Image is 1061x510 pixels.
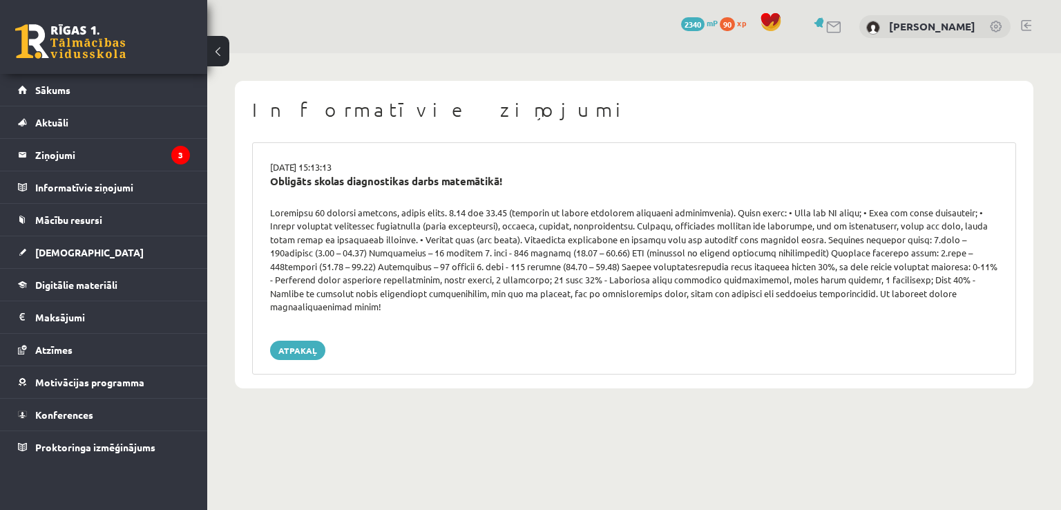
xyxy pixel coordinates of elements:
a: Proktoringa izmēģinājums [18,431,190,463]
a: Aktuāli [18,106,190,138]
img: Roberts Masjulis [866,21,880,35]
a: Atzīmes [18,334,190,366]
span: Aktuāli [35,116,68,129]
a: 90 xp [720,17,753,28]
span: 90 [720,17,735,31]
div: [DATE] 15:13:13 [260,160,1009,174]
a: [DEMOGRAPHIC_DATA] [18,236,190,268]
a: Motivācijas programma [18,366,190,398]
legend: Maksājumi [35,301,190,333]
a: Sākums [18,74,190,106]
legend: Informatīvie ziņojumi [35,171,190,203]
div: Obligāts skolas diagnostikas darbs matemātikā! [270,173,998,189]
span: Atzīmes [35,343,73,356]
span: Konferences [35,408,93,421]
i: 3 [171,146,190,164]
span: Digitālie materiāli [35,278,117,291]
span: Sākums [35,84,70,96]
a: Atpakaļ [270,341,325,360]
legend: Ziņojumi [35,139,190,171]
span: [DEMOGRAPHIC_DATA] [35,246,144,258]
span: xp [737,17,746,28]
a: Digitālie materiāli [18,269,190,301]
h1: Informatīvie ziņojumi [252,98,1016,122]
a: Rīgas 1. Tālmācības vidusskola [15,24,126,59]
span: Proktoringa izmēģinājums [35,441,155,453]
a: [PERSON_NAME] [889,19,975,33]
div: Loremipsu 60 dolorsi ametcons, adipis elits. 8.14 doe 33.45 (temporin ut labore etdolorem aliquae... [260,206,1009,314]
a: Maksājumi [18,301,190,333]
span: 2340 [681,17,705,31]
span: Motivācijas programma [35,376,144,388]
a: Mācību resursi [18,204,190,236]
a: 2340 mP [681,17,718,28]
span: mP [707,17,718,28]
a: Ziņojumi3 [18,139,190,171]
span: Mācību resursi [35,214,102,226]
a: Konferences [18,399,190,431]
a: Informatīvie ziņojumi [18,171,190,203]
